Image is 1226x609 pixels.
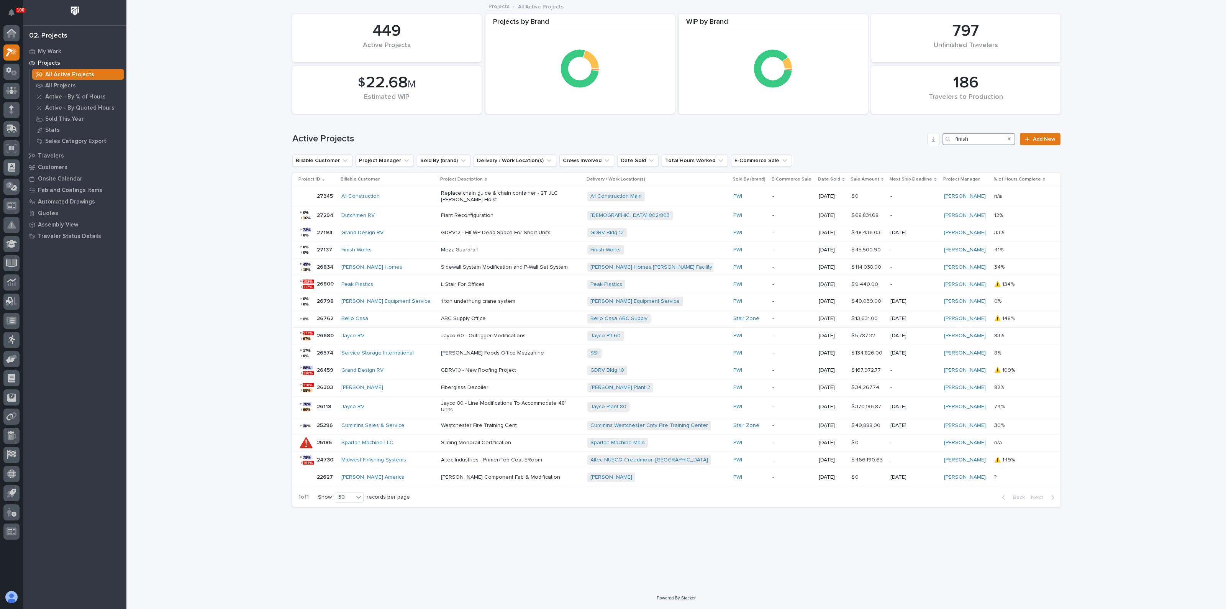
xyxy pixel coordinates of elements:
[851,245,882,253] p: $ 45,500.90
[292,224,1060,241] tr: 2719427194 Grand Design RV GDRV12 - Fill WP Dead Space For Short UnitsGDRV Bldg 12 PWI -[DATE]$ 4...
[851,455,884,463] p: $ 466,190.63
[944,230,986,236] a: [PERSON_NAME]
[772,333,813,339] p: -
[317,348,335,356] p: 26574
[23,161,126,173] a: Customers
[292,488,315,507] p: 1 of 1
[30,91,126,102] a: Active - By % of Hours
[408,79,416,89] span: M
[772,404,813,410] p: -
[733,281,742,288] a: PWI
[317,366,335,374] p: 26459
[851,383,881,391] p: $ 34,267.74
[38,199,95,205] p: Automated Drawings
[996,494,1028,501] button: Back
[590,384,650,391] a: [PERSON_NAME] Plant 2
[341,474,405,481] a: [PERSON_NAME] America
[890,404,938,410] p: [DATE]
[45,94,106,100] p: Active - By % of Hours
[944,247,986,253] a: [PERSON_NAME]
[341,333,364,339] a: Jayco RV
[341,367,384,374] a: Grand Design RV
[23,230,126,242] a: Traveler Status Details
[38,60,60,67] p: Projects
[30,102,126,113] a: Active - By Quoted Hours
[994,280,1016,288] p: ⚠️ 134%
[38,48,61,55] p: My Work
[341,315,368,322] a: Bello Casa
[819,404,845,410] p: [DATE]
[884,73,1047,92] div: 186
[341,193,380,200] a: A1 Construction
[851,280,880,288] p: $ 9,440.00
[772,315,813,322] p: -
[890,457,938,463] p: -
[305,93,469,109] div: Estimated WIP
[733,175,765,184] p: Sold By (brand)
[441,212,575,219] p: Plant Reconfiguration
[851,402,883,410] p: $ 370,186.87
[38,222,78,228] p: Assembly View
[994,455,1016,463] p: ⚠️ 149%
[851,314,879,322] p: $ 13,631.00
[45,105,115,112] p: Active - By Quoted Hours
[733,212,742,219] a: PWI
[45,116,84,123] p: Sold This Year
[45,82,76,89] p: All Projects
[45,138,106,145] p: Sales Category Export
[1031,494,1048,501] span: Next
[292,133,924,144] h1: Active Projects
[819,367,845,374] p: [DATE]
[23,207,126,219] a: Quotes
[38,233,101,240] p: Traveler Status Details
[292,362,1060,379] tr: 2645926459 Grand Design RV GDRV10 - New Roofing ProjectGDRV Bldg 10 PWI -[DATE]$ 167,972.77$ 167,...
[944,350,986,356] a: [PERSON_NAME]
[317,331,335,339] p: 26680
[733,404,742,410] a: PWI
[944,264,986,271] a: [PERSON_NAME]
[590,298,680,305] a: [PERSON_NAME] Equipment Service
[819,281,845,288] p: [DATE]
[890,384,938,391] p: -
[23,57,126,69] a: Projects
[819,440,845,446] p: [DATE]
[944,422,986,429] a: [PERSON_NAME]
[994,192,1003,200] p: n/a
[38,164,67,171] p: Customers
[441,298,575,305] p: 1 ton underhung crane system
[341,230,384,236] a: Grand Design RV
[819,212,845,219] p: [DATE]
[292,241,1060,258] tr: 2713727137 Finish Works Mezz GuardrailFinish Works PWI -[DATE]$ 45,500.90$ 45,500.90 -[PERSON_NAM...
[341,247,372,253] a: Finish Works
[772,457,813,463] p: -
[23,196,126,207] a: Automated Drawings
[441,333,575,339] p: Jayco 60 - Outrigger Modifications
[944,281,986,288] a: [PERSON_NAME]
[317,438,333,446] p: 25185
[994,245,1005,253] p: 41%
[944,440,986,446] a: [PERSON_NAME]
[819,193,845,200] p: [DATE]
[890,333,938,339] p: [DATE]
[733,384,742,391] a: PWI
[590,404,626,410] a: Jayco Plant 80
[772,474,813,481] p: -
[441,247,575,253] p: Mezz Guardrail
[441,367,575,374] p: GDRV10 - New Roofing Project
[440,175,483,184] p: Project Description
[341,281,373,288] a: Peak Plastics
[341,175,380,184] p: Billable Customer
[292,345,1060,362] tr: 2657426574 Service Storage International [PERSON_NAME] Foods Office MezzanineSSI PWI -[DATE]$ 134...
[772,193,813,200] p: -
[45,71,94,78] p: All Active Projects
[851,192,860,200] p: $ 0
[944,315,986,322] a: [PERSON_NAME]
[772,247,813,253] p: -
[317,297,335,305] p: 26798
[305,21,469,41] div: 449
[590,315,647,322] a: Bello Casa ABC Supply
[772,264,813,271] p: -
[890,350,938,356] p: [DATE]
[851,331,877,339] p: $ 5,787.32
[733,440,742,446] a: PWI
